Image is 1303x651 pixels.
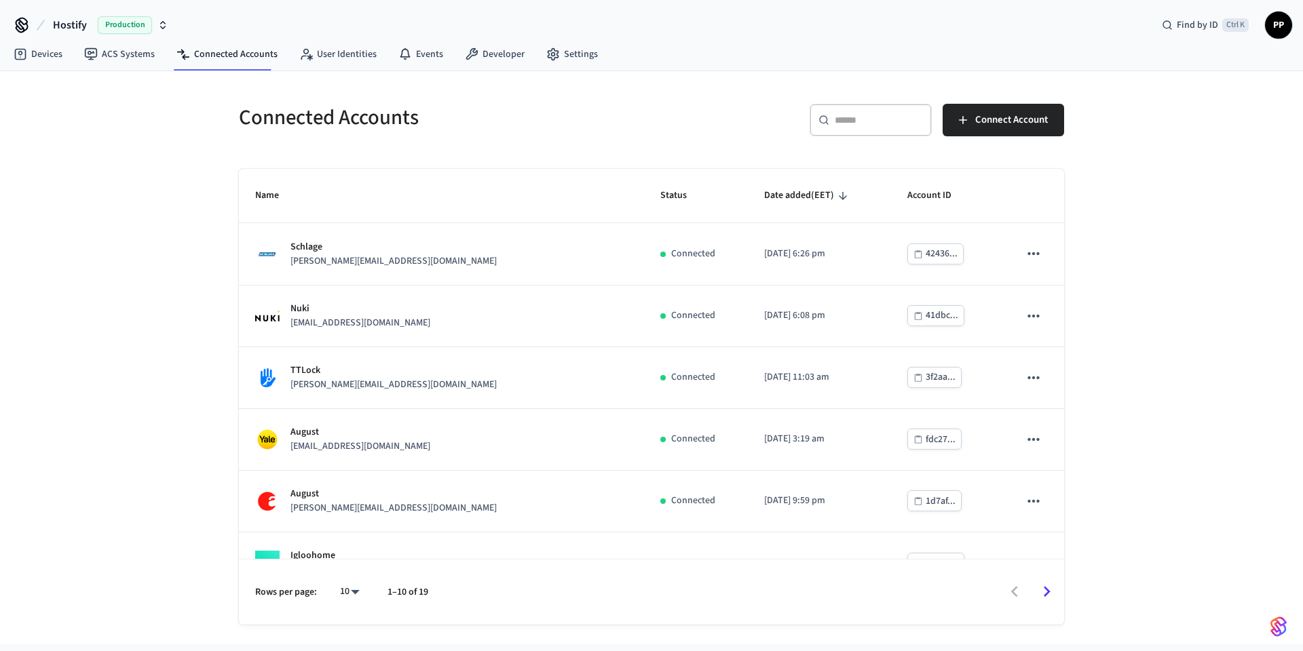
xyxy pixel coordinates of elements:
[671,556,715,570] p: Connected
[907,490,962,511] button: 1d7af...
[239,104,643,132] h5: Connected Accounts
[388,42,454,66] a: Events
[290,240,497,254] p: Schlage
[1177,18,1218,32] span: Find by ID
[53,17,87,33] span: Hostify
[660,185,704,206] span: Status
[926,555,958,572] div: 93d74...
[764,309,874,323] p: [DATE] 6:08 pm
[907,185,969,206] span: Account ID
[290,316,430,330] p: [EMAIL_ADDRESS][DOMAIN_NAME]
[671,370,715,384] p: Connected
[907,367,962,388] button: 3f2aa...
[764,185,852,206] span: Date added(EET)
[1266,13,1291,37] span: PP
[926,369,956,386] div: 3f2aa...
[98,16,152,34] span: Production
[671,309,715,323] p: Connected
[671,432,715,446] p: Connected
[764,432,874,446] p: [DATE] 3:19 am
[926,431,956,448] div: fdc27...
[290,363,497,378] p: TTLock
[1270,616,1287,637] img: SeamLogoGradient.69752ec5.svg
[907,243,964,264] button: 42436...
[764,247,874,261] p: [DATE] 6:26 pm
[255,585,317,599] p: Rows per page:
[3,42,73,66] a: Devices
[907,429,962,450] button: fdc27...
[926,493,956,510] div: 1d7af...
[290,378,497,392] p: [PERSON_NAME][EMAIL_ADDRESS][DOMAIN_NAME]
[255,185,297,206] span: Name
[166,42,288,66] a: Connected Accounts
[255,242,280,267] img: Schlage Logo, Square
[290,549,430,563] p: Igloohome
[926,245,958,262] div: 42436...
[255,366,280,390] img: TTLock Logo, Square
[907,553,964,574] button: 93d74...
[1031,576,1063,608] button: Go to next page
[73,42,166,66] a: ACS Systems
[288,42,388,66] a: User Identities
[907,305,964,326] button: 41dbc...
[764,556,874,570] p: [DATE] 1:53 am
[671,494,715,508] p: Connected
[290,439,430,454] p: [EMAIL_ADDRESS][DOMAIN_NAME]
[255,427,280,452] img: Yale Logo, Square
[943,104,1064,136] button: Connect Account
[255,489,280,513] img: August Logo, Square
[926,307,958,324] div: 41dbc...
[1151,13,1260,37] div: Find by IDCtrl K
[1222,18,1249,32] span: Ctrl K
[255,551,280,575] img: igloohome_logo
[290,487,497,501] p: August
[255,311,280,321] img: Nuki Logo, Square
[454,42,535,66] a: Developer
[535,42,609,66] a: Settings
[290,302,430,316] p: Nuki
[290,254,497,269] p: [PERSON_NAME][EMAIL_ADDRESS][DOMAIN_NAME]
[1265,12,1292,39] button: PP
[975,111,1048,129] span: Connect Account
[290,501,497,515] p: [PERSON_NAME][EMAIL_ADDRESS][DOMAIN_NAME]
[764,494,874,508] p: [DATE] 9:59 pm
[764,370,874,384] p: [DATE] 11:03 am
[671,247,715,261] p: Connected
[290,425,430,439] p: August
[388,585,428,599] p: 1–10 of 19
[333,582,366,601] div: 10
